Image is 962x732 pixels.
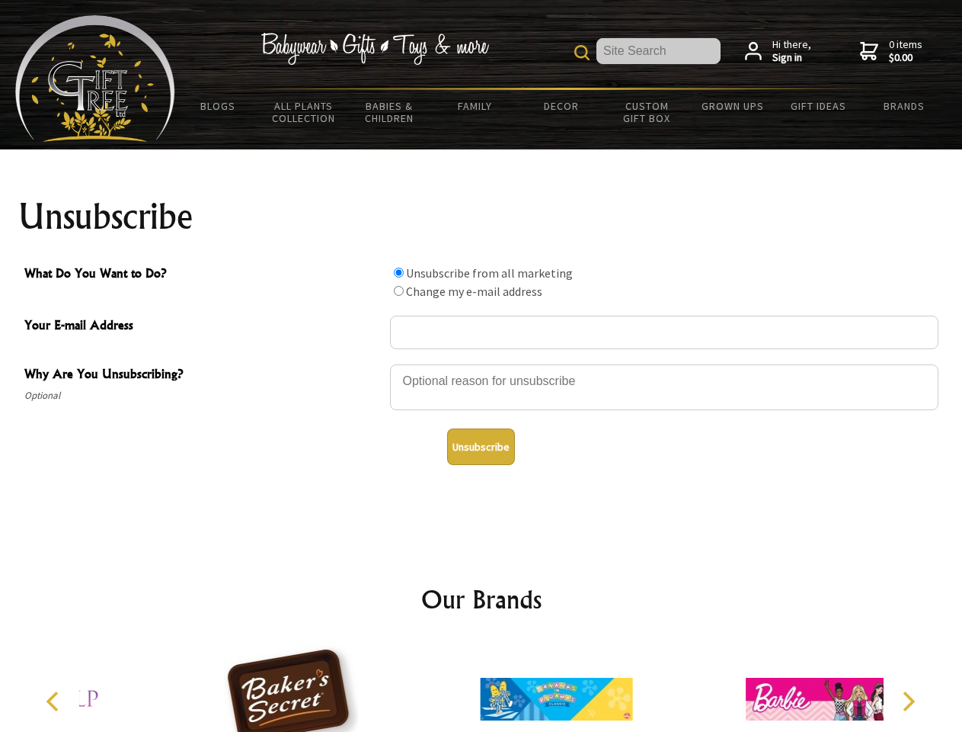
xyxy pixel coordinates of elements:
strong: Sign in [772,51,811,65]
img: Babyware - Gifts - Toys and more... [15,15,175,142]
input: What Do You Want to Do? [394,286,404,296]
button: Previous [38,685,72,718]
input: Site Search [596,38,721,64]
a: Hi there,Sign in [745,38,811,65]
span: Optional [24,387,382,405]
a: Gift Ideas [775,90,861,122]
button: Unsubscribe [447,429,515,465]
span: Hi there, [772,38,811,65]
a: Family [433,90,519,122]
span: 0 items [889,37,922,65]
strong: $0.00 [889,51,922,65]
a: Custom Gift Box [604,90,690,134]
textarea: Why Are You Unsubscribing? [390,364,938,410]
a: BLOGS [175,90,261,122]
a: Grown Ups [689,90,775,122]
a: Babies & Children [347,90,433,134]
span: Why Are You Unsubscribing? [24,364,382,387]
input: Your E-mail Address [390,316,938,349]
label: Unsubscribe from all marketing [406,265,573,281]
label: Change my e-mail address [406,284,542,299]
a: Decor [518,90,604,122]
button: Next [891,685,925,718]
a: Brands [861,90,948,122]
span: What Do You Want to Do? [24,264,382,286]
a: 0 items$0.00 [860,38,922,65]
img: Babywear - Gifts - Toys & more [260,33,489,65]
h1: Unsubscribe [18,198,944,235]
img: product search [574,45,590,60]
input: What Do You Want to Do? [394,268,404,278]
a: All Plants Collection [261,90,347,134]
span: Your E-mail Address [24,316,382,338]
h2: Our Brands [30,581,932,618]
